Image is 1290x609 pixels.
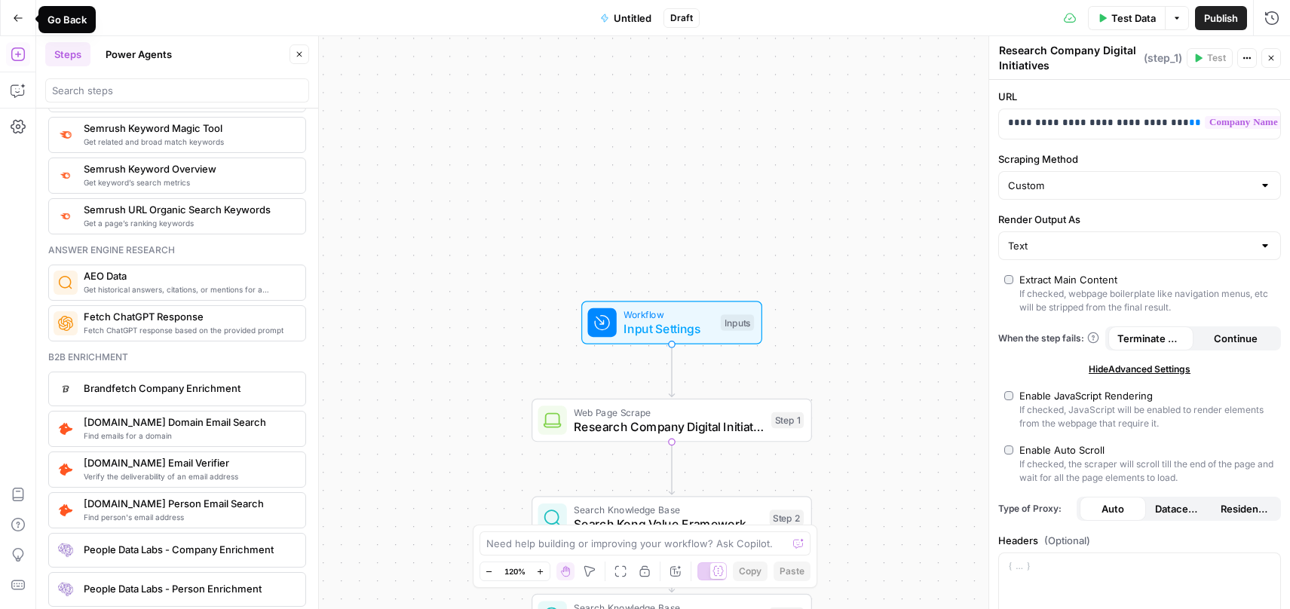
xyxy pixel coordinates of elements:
span: ( step_1 ) [1144,50,1182,66]
span: Input Settings [624,320,713,338]
span: Residential [1221,501,1269,516]
span: Hide Advanced Settings [1089,363,1190,376]
span: Auto [1102,501,1124,516]
span: Paste [780,565,804,578]
span: Copy [739,565,761,578]
button: Publish [1195,6,1247,30]
span: Datacenter [1155,501,1203,516]
div: WorkflowInput SettingsInputs [532,301,812,344]
button: Residential [1212,497,1278,521]
span: Type of Proxy: [998,502,1071,516]
input: Search steps [52,83,302,98]
img: d2drbpdw36vhgieguaa2mb4tee3c [58,381,73,396]
img: 8sr9m752o402vsyv5xlmk1fykvzq [58,421,73,436]
span: People Data Labs - Company Enrichment [84,542,293,557]
span: Get keyword’s search metrics [84,176,293,188]
img: rmubdrbnbg1gnbpnjb4bpmji9sfb [58,582,73,597]
input: Text [1008,238,1253,253]
button: Test [1187,48,1233,68]
span: Get a page’s ranking keywords [84,217,293,229]
span: Workflow [624,308,713,322]
button: Test Data [1088,6,1165,30]
g: Edge from step_2 to step_3 [669,540,674,592]
span: Get related and broad match keywords [84,136,293,148]
button: Continue [1193,326,1279,350]
span: Untitled [614,11,651,26]
input: Enable JavaScript RenderingIf checked, JavaScript will be enabled to render elements from the web... [1004,391,1013,400]
span: (Optional) [1044,533,1090,548]
div: Web Page ScrapeResearch Company Digital InitiativesStep 1 [532,399,812,442]
span: AEO Data [84,268,293,283]
label: Headers [998,533,1281,548]
label: Scraping Method [998,151,1281,167]
img: v3j4otw2j2lxnxfkcl44e66h4fup [58,169,73,182]
span: Brandfetch Company Enrichment [84,381,293,396]
img: 8a3tdog8tf0qdwwcclgyu02y995m [58,127,73,142]
a: When the step fails: [998,332,1099,345]
span: Find person's email address [84,511,293,523]
img: lpaqdqy7dn0qih3o8499dt77wl9d [58,543,73,558]
span: Find emails for a domain [84,430,293,442]
div: Answer engine research [48,243,306,257]
div: Step 2 [770,510,804,526]
g: Edge from step_1 to step_2 [669,442,674,494]
span: [DOMAIN_NAME] Email Verifier [84,455,293,470]
button: Datacenter [1146,497,1212,521]
span: Research Company Digital Initiatives [574,418,764,436]
img: pda2t1ka3kbvydj0uf1ytxpc9563 [58,503,73,518]
div: If checked, webpage boilerplate like navigation menus, etc will be stripped from the final result. [1019,287,1275,314]
div: Inputs [721,314,754,331]
div: Extract Main Content [1019,272,1117,287]
span: [DOMAIN_NAME] Person Email Search [84,496,293,511]
input: Enable Auto ScrollIf checked, the scraper will scroll till the end of the page and wait for all t... [1004,445,1013,454]
div: If checked, the scraper will scroll till the end of the page and wait for all the page elements t... [1019,458,1275,485]
label: Render Output As [998,212,1281,227]
span: Search Knowledge Base [574,503,762,517]
span: Test [1207,51,1226,65]
span: Get historical answers, citations, or mentions for a question [84,283,293,295]
g: Edge from start to step_1 [669,344,674,397]
span: 120% [504,565,525,577]
button: Paste [774,562,810,581]
span: Semrush Keyword Overview [84,161,293,176]
div: Enable JavaScript Rendering [1019,388,1153,403]
div: Search Knowledge BaseSearch Kong Value FrameworkStep 2 [532,496,812,540]
input: Extract Main ContentIf checked, webpage boilerplate like navigation menus, etc will be stripped f... [1004,275,1013,284]
span: [DOMAIN_NAME] Domain Email Search [84,415,293,430]
span: Web Page Scrape [574,405,764,419]
img: ey5lt04xp3nqzrimtu8q5fsyor3u [58,210,73,222]
button: Copy [733,562,768,581]
div: Enable Auto Scroll [1019,442,1105,458]
span: Fetch ChatGPT response based on the provided prompt [84,324,293,336]
span: Semrush URL Organic Search Keywords [84,202,293,217]
button: Steps [45,42,90,66]
div: B2b enrichment [48,350,306,364]
span: Terminate Workflow [1117,331,1184,346]
span: Test Data [1111,11,1156,26]
span: Fetch ChatGPT Response [84,309,293,324]
input: Custom [1008,178,1253,193]
span: Draft [670,11,693,25]
span: Search Kong Value Framework [574,516,762,534]
div: Go Back [47,12,87,27]
span: Continue [1214,331,1258,346]
span: Publish [1204,11,1238,26]
button: Power Agents [97,42,181,66]
textarea: Research Company Digital Initiatives [999,43,1140,73]
label: URL [998,89,1281,104]
span: People Data Labs - Person Enrichment [84,581,293,596]
button: Untitled [591,6,660,30]
span: Semrush Keyword Magic Tool [84,121,293,136]
img: pldo0csms1a1dhwc6q9p59if9iaj [58,462,73,477]
span: Verify the deliverability of an email address [84,470,293,482]
div: Step 1 [771,412,804,429]
div: If checked, JavaScript will be enabled to render elements from the webpage that require it. [1019,403,1275,430]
